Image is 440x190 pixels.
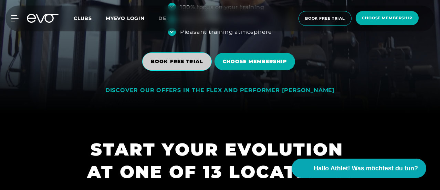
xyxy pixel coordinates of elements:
[362,15,412,21] span: choose membership
[142,47,214,76] a: BOOK FREE TRIAL
[106,15,145,21] a: MYEVO LOGIN
[296,11,354,26] a: book free trial
[151,58,203,65] span: BOOK FREE TRIAL
[354,11,421,26] a: choose membership
[223,58,287,65] span: Choose membership
[305,16,345,21] span: book free trial
[87,138,353,183] h1: START YOUR EVOLUTION AT ONE OF 13 LOCATIONS.
[74,15,106,21] a: Clubs
[292,159,426,178] button: Hallo Athlet! Was möchtest du tun?
[314,164,418,173] span: Hallo Athlet! Was möchtest du tun?
[214,48,298,76] a: Choose membership
[105,87,335,94] div: DISCOVER OUR OFFERS IN THE FLEX AND PERFORMER [PERSON_NAME]
[158,15,166,21] span: de
[74,15,92,21] span: Clubs
[158,14,175,22] a: de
